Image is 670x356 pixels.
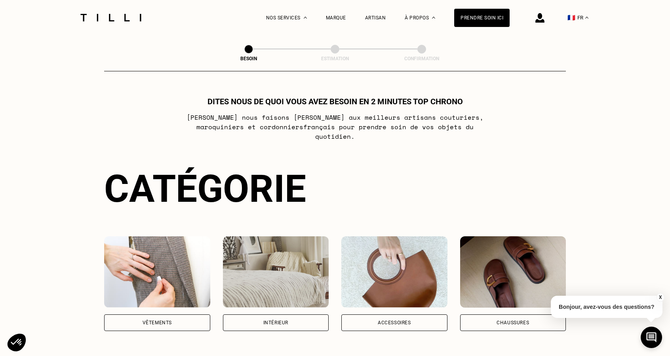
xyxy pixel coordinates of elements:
[535,13,544,23] img: icône connexion
[497,320,529,325] div: Chaussures
[341,236,447,308] img: Accessoires
[104,167,566,211] div: Catégorie
[454,9,510,27] a: Prendre soin ici
[223,236,329,308] img: Intérieur
[365,15,386,21] a: Artisan
[104,236,210,308] img: Vêtements
[295,56,375,61] div: Estimation
[209,56,288,61] div: Besoin
[207,97,463,106] h1: Dites nous de quoi vous avez besoin en 2 minutes top chrono
[78,14,144,21] img: Logo du service de couturière Tilli
[551,296,662,318] p: Bonjour, avez-vous des questions?
[656,293,664,302] button: X
[143,320,172,325] div: Vêtements
[304,17,307,19] img: Menu déroulant
[378,320,411,325] div: Accessoires
[178,113,492,141] p: [PERSON_NAME] nous faisons [PERSON_NAME] aux meilleurs artisans couturiers , maroquiniers et cord...
[263,320,288,325] div: Intérieur
[567,14,575,21] span: 🇫🇷
[432,17,435,19] img: Menu déroulant à propos
[326,15,346,21] a: Marque
[585,17,588,19] img: menu déroulant
[382,56,461,61] div: Confirmation
[460,236,566,308] img: Chaussures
